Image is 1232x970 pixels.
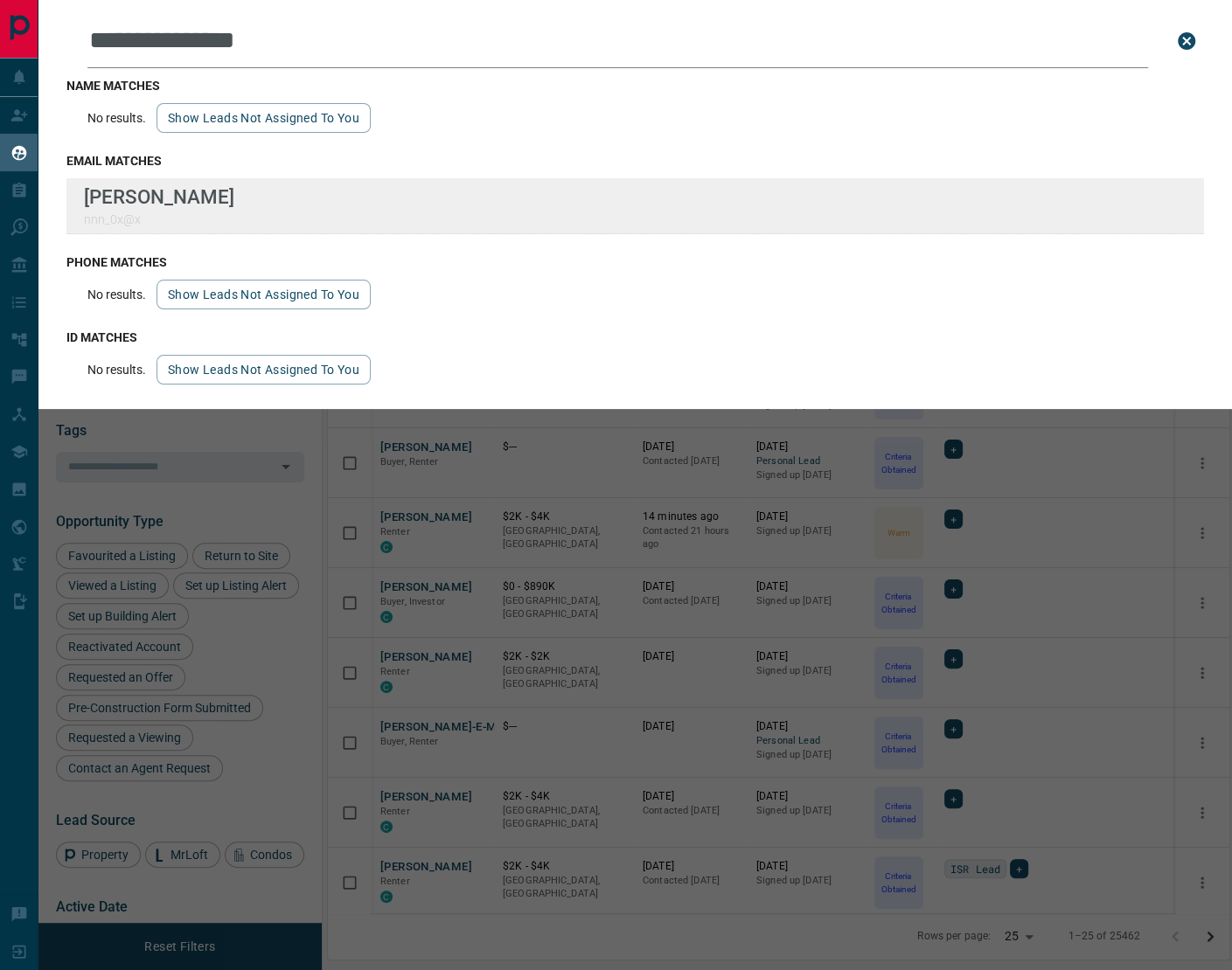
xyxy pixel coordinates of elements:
p: No results. [87,363,146,377]
button: show leads not assigned to you [157,103,371,133]
p: No results. [87,288,146,301]
p: nnn_0x@x [84,212,234,226]
h3: id matches [66,330,1204,344]
p: [PERSON_NAME] [84,185,234,208]
button: show leads not assigned to you [157,355,371,385]
h3: email matches [66,154,1204,168]
h3: phone matches [66,255,1204,269]
p: No results. [87,111,146,125]
button: close search bar [1169,24,1204,59]
h3: name matches [66,79,1204,93]
button: show leads not assigned to you [157,280,371,309]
